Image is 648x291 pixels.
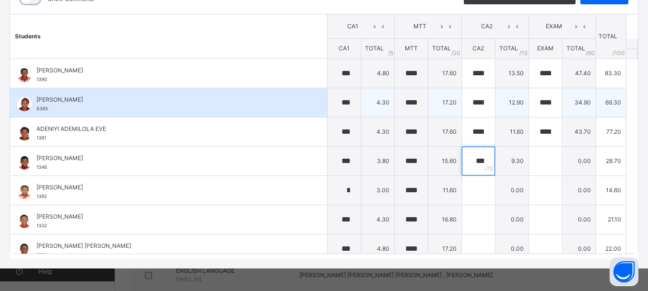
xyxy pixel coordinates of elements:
[495,117,529,146] td: 11.60
[17,214,32,228] img: 1332.png
[361,205,394,234] td: 4.30
[361,146,394,175] td: 3.80
[610,257,638,286] button: Open asap
[562,205,596,234] td: 0.00
[519,49,528,58] span: / 15
[495,146,529,175] td: 9.30
[562,234,596,263] td: 0.00
[36,183,306,192] span: [PERSON_NAME]
[562,175,596,205] td: 0.00
[36,106,48,111] span: 5385
[428,58,461,88] td: 17.60
[361,88,394,117] td: 4.30
[361,117,394,146] td: 4.30
[36,223,47,228] span: 1332
[596,175,626,205] td: 14.60
[402,22,438,31] span: MTT
[566,45,585,52] span: TOTAL
[495,175,529,205] td: 0.00
[499,45,518,52] span: TOTAL
[562,88,596,117] td: 34.90
[17,68,32,82] img: 1390.png
[562,58,596,88] td: 47.40
[613,49,625,58] span: /100
[428,146,461,175] td: 15.60
[36,164,47,170] span: 1346
[405,45,418,52] span: MTT
[537,45,554,52] span: EXAM
[36,252,47,257] span: 1394
[428,175,461,205] td: 11.60
[596,234,626,263] td: 22.00
[469,22,505,31] span: CA2
[17,126,32,140] img: 1391.png
[339,45,350,52] span: CA1
[596,146,626,175] td: 28.70
[36,135,46,140] span: 1391
[17,155,32,170] img: 1346.png
[562,117,596,146] td: 43.70
[365,45,384,52] span: TOTAL
[428,234,461,263] td: 17.20
[596,88,626,117] td: 69.30
[17,243,32,257] img: 1394.png
[388,49,393,58] span: / 5
[36,95,306,104] span: [PERSON_NAME]
[36,212,306,221] span: [PERSON_NAME]
[361,234,394,263] td: 4.80
[335,22,371,31] span: CA1
[36,66,306,75] span: [PERSON_NAME]
[596,14,626,59] th: TOTAL
[596,205,626,234] td: 21.10
[36,125,306,133] span: ADENIYI ADEMILOLA EVE
[428,117,461,146] td: 17.60
[562,146,596,175] td: 0.00
[36,154,306,163] span: [PERSON_NAME]
[451,49,460,58] span: / 20
[36,194,47,199] span: 1392
[36,242,306,250] span: [PERSON_NAME] [PERSON_NAME]
[361,175,394,205] td: 3.00
[495,205,529,234] td: 0.00
[15,33,41,40] span: Students
[36,77,47,82] span: 1390
[17,97,32,111] img: 5385.png
[428,205,461,234] td: 16.80
[428,88,461,117] td: 17.20
[361,58,394,88] td: 4.80
[596,58,626,88] td: 83.30
[536,22,572,31] span: EXAM
[432,45,451,52] span: TOTAL
[17,185,32,199] img: 1392.png
[495,234,529,263] td: 0.00
[495,88,529,117] td: 12.90
[586,49,595,58] span: / 60
[472,45,484,52] span: CA2
[495,58,529,88] td: 13.50
[596,117,626,146] td: 77.20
